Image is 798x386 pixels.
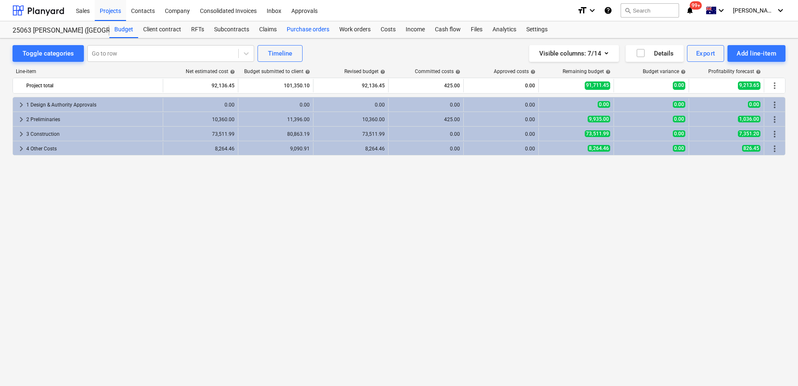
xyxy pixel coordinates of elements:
span: 0.00 [748,101,760,108]
div: Income [401,21,430,38]
i: format_size [577,5,587,15]
div: Budget submitted to client [244,69,310,74]
span: 8,264.46 [588,145,610,152]
div: 0.00 [467,131,535,137]
div: 73,511.99 [167,131,235,137]
i: keyboard_arrow_down [716,5,726,15]
span: More actions [770,100,780,110]
div: Toggle categories [23,48,74,59]
iframe: Chat Widget [756,346,798,386]
span: 9,213.65 [738,81,760,89]
span: 0.00 [598,101,610,108]
span: help [679,69,686,74]
div: Line-item [13,69,164,74]
button: Details [626,45,684,62]
div: Committed costs [415,69,460,74]
span: 99+ [690,1,702,10]
i: notifications [686,5,694,15]
div: 0.00 [467,117,535,122]
div: Project total [26,79,159,92]
a: Purchase orders [282,21,334,38]
span: 1,036.00 [738,116,760,122]
a: Budget [109,21,138,38]
span: help [228,69,235,74]
div: Add line-item [737,48,776,59]
span: search [624,7,631,14]
div: 4 Other Costs [26,142,159,155]
span: 73,511.99 [585,130,610,137]
button: Toggle categories [13,45,84,62]
div: 92,136.45 [317,79,385,92]
div: 10,360.00 [317,117,385,122]
div: Remaining budget [563,69,611,74]
div: 0.00 [392,146,460,152]
div: 0.00 [467,79,535,92]
div: 425.00 [392,79,460,92]
div: 0.00 [392,131,460,137]
i: Knowledge base [604,5,612,15]
div: 0.00 [167,102,235,108]
div: Visible columns : 7/14 [539,48,609,59]
div: 1 Design & Authority Approvals [26,98,159,112]
div: Export [696,48,715,59]
div: 2 Preliminaries [26,113,159,126]
a: Cash flow [430,21,466,38]
div: Details [636,48,674,59]
i: keyboard_arrow_down [587,5,597,15]
a: RFTs [186,21,209,38]
span: keyboard_arrow_right [16,100,26,110]
span: More actions [770,81,780,91]
div: Profitability forecast [708,69,761,74]
i: keyboard_arrow_down [775,5,785,15]
span: keyboard_arrow_right [16,144,26,154]
span: 826.45 [742,145,760,152]
div: 0.00 [467,146,535,152]
div: Net estimated cost [186,69,235,74]
div: 101,350.10 [242,79,310,92]
span: help [604,69,611,74]
span: More actions [770,129,780,139]
div: Revised budget [344,69,385,74]
a: Costs [376,21,401,38]
div: 9,090.91 [242,146,310,152]
div: 0.00 [467,102,535,108]
div: 425.00 [392,117,460,122]
div: 3 Construction [26,127,159,141]
a: Client contract [138,21,186,38]
a: Subcontracts [209,21,254,38]
span: help [529,69,535,74]
span: help [303,69,310,74]
span: 7,351.20 [738,130,760,137]
div: 25063 [PERSON_NAME] ([GEOGRAPHIC_DATA] 209 CAT 4) [13,26,99,35]
div: 8,264.46 [167,146,235,152]
div: Work orders [334,21,376,38]
span: 0.00 [673,81,685,89]
div: 11,396.00 [242,117,310,122]
div: 80,863.19 [242,131,310,137]
button: Export [687,45,725,62]
div: Budget variance [643,69,686,74]
a: Claims [254,21,282,38]
a: Settings [521,21,553,38]
div: 0.00 [242,102,310,108]
span: keyboard_arrow_right [16,129,26,139]
span: More actions [770,114,780,124]
div: 73,511.99 [317,131,385,137]
span: 0.00 [673,145,685,152]
span: 0.00 [673,116,685,122]
span: 0.00 [673,130,685,137]
div: 0.00 [392,102,460,108]
span: help [754,69,761,74]
span: help [379,69,385,74]
button: Add line-item [727,45,785,62]
a: Files [466,21,487,38]
span: 0.00 [673,101,685,108]
span: More actions [770,144,780,154]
